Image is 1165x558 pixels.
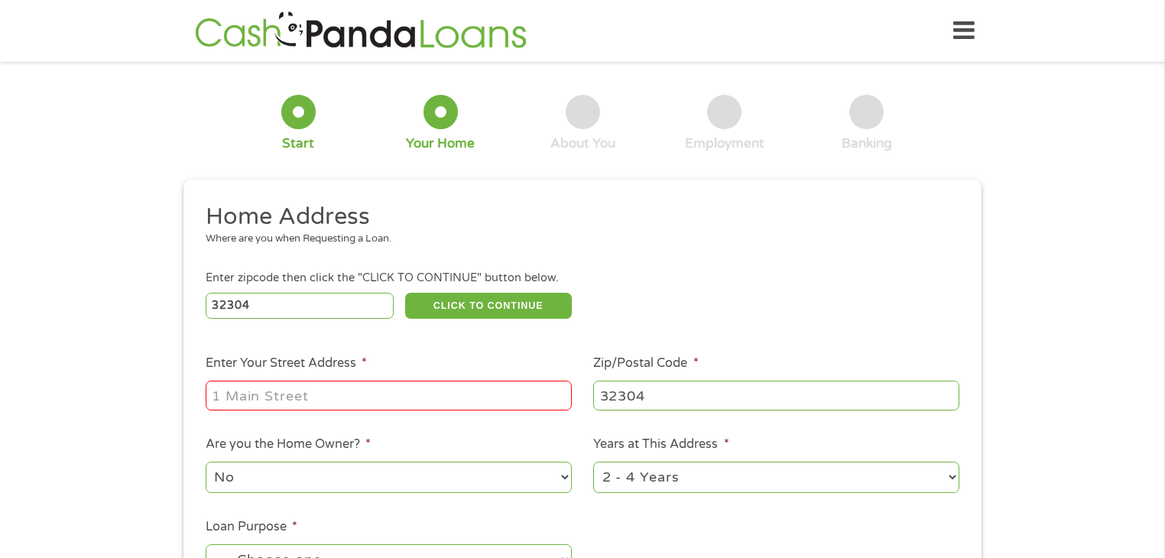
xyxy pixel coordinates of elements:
label: Zip/Postal Code [593,355,698,371]
div: About You [550,135,615,152]
div: Enter zipcode then click the "CLICK TO CONTINUE" button below. [206,270,959,287]
label: Loan Purpose [206,519,297,535]
label: Are you the Home Owner? [206,436,371,453]
div: Banking [842,135,892,152]
input: 1 Main Street [206,381,572,410]
div: Your Home [406,135,475,152]
div: Where are you when Requesting a Loan. [206,232,949,247]
input: Enter Zipcode (e.g 01510) [206,293,394,319]
label: Enter Your Street Address [206,355,367,371]
div: Employment [685,135,764,152]
button: CLICK TO CONTINUE [405,293,572,319]
img: GetLoanNow Logo [190,9,531,53]
div: Start [282,135,314,152]
label: Years at This Address [593,436,729,453]
h2: Home Address [206,202,949,232]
